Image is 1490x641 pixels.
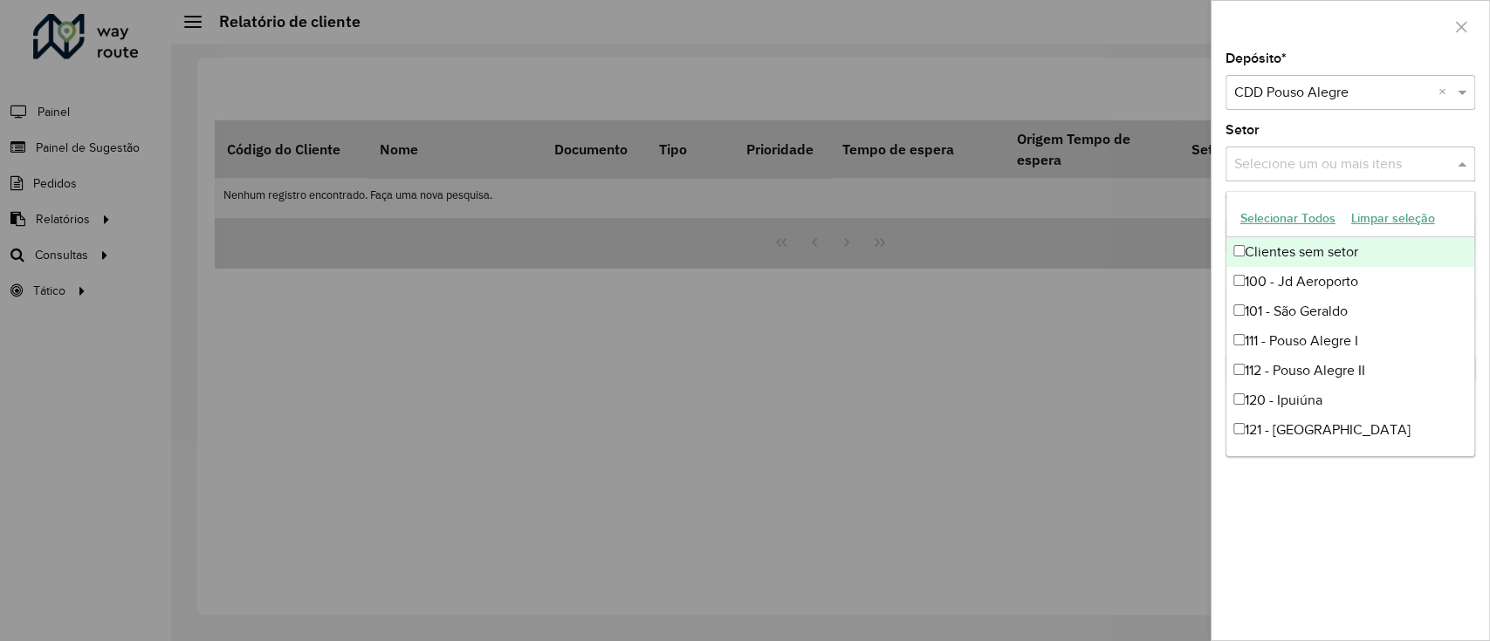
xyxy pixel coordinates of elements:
button: Selecionar Todos [1233,205,1343,232]
button: Limpar seleção [1343,205,1443,232]
label: Depósito [1226,48,1287,69]
ng-dropdown-panel: Options list [1226,191,1475,457]
div: 101 - São Geraldo [1226,297,1474,326]
div: 100 - Jd Aeroporto [1226,267,1474,297]
div: 122 - Senador [PERSON_NAME] [1226,445,1474,474]
div: 111 - Pouso Alegre I [1226,326,1474,356]
div: 120 - Ipuiúna [1226,385,1474,415]
div: 112 - Pouso Alegre II [1226,356,1474,385]
div: 121 - [GEOGRAPHIC_DATA] [1226,415,1474,445]
span: Clear all [1439,82,1453,103]
label: Setor [1226,119,1260,140]
div: Clientes sem setor [1226,237,1474,267]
